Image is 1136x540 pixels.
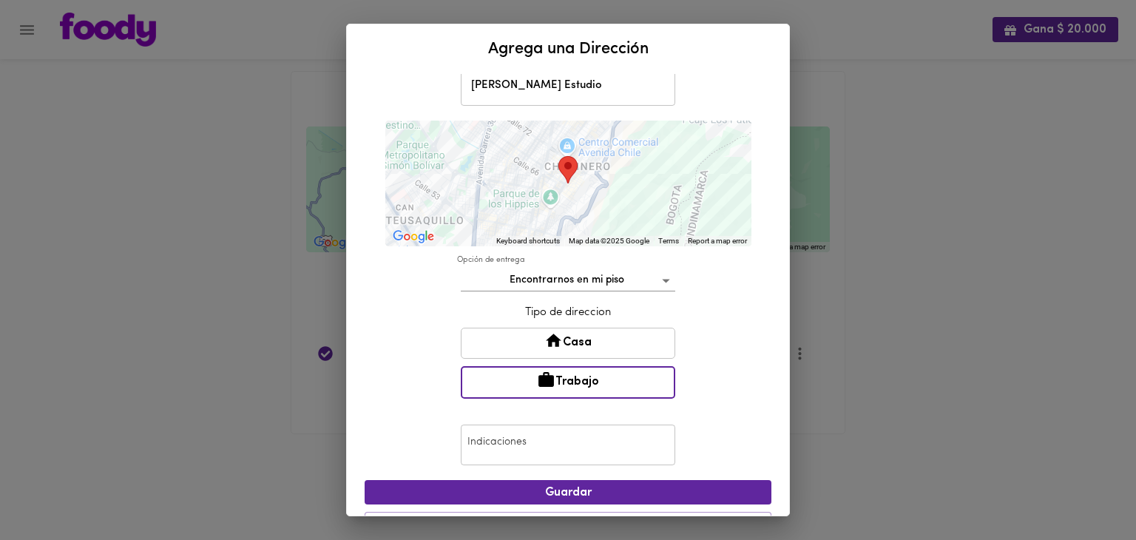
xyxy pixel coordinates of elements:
h2: Agrega una Dirección [365,36,771,62]
img: Google [389,227,438,246]
div: Tu dirección [558,156,578,183]
div: Encontrarnos en mi piso [461,269,675,292]
label: Opción de entrega [457,254,525,266]
a: Terms [658,237,679,245]
p: Tipo de direccion [461,305,675,320]
input: Dejar en recepción del 7mo piso [461,425,675,465]
button: Trabajo [461,366,675,399]
button: Keyboard shortcuts [496,236,560,246]
input: Incluye oficina, apto, piso, etc. [461,65,675,106]
span: Map data ©2025 Google [569,237,649,245]
span: Guardar [376,486,760,500]
a: Report a map error [688,237,747,245]
a: Open this area in Google Maps (opens a new window) [389,227,438,246]
button: Guardar [365,480,771,504]
iframe: Messagebird Livechat Widget [1050,454,1121,525]
button: Casa [461,328,675,359]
